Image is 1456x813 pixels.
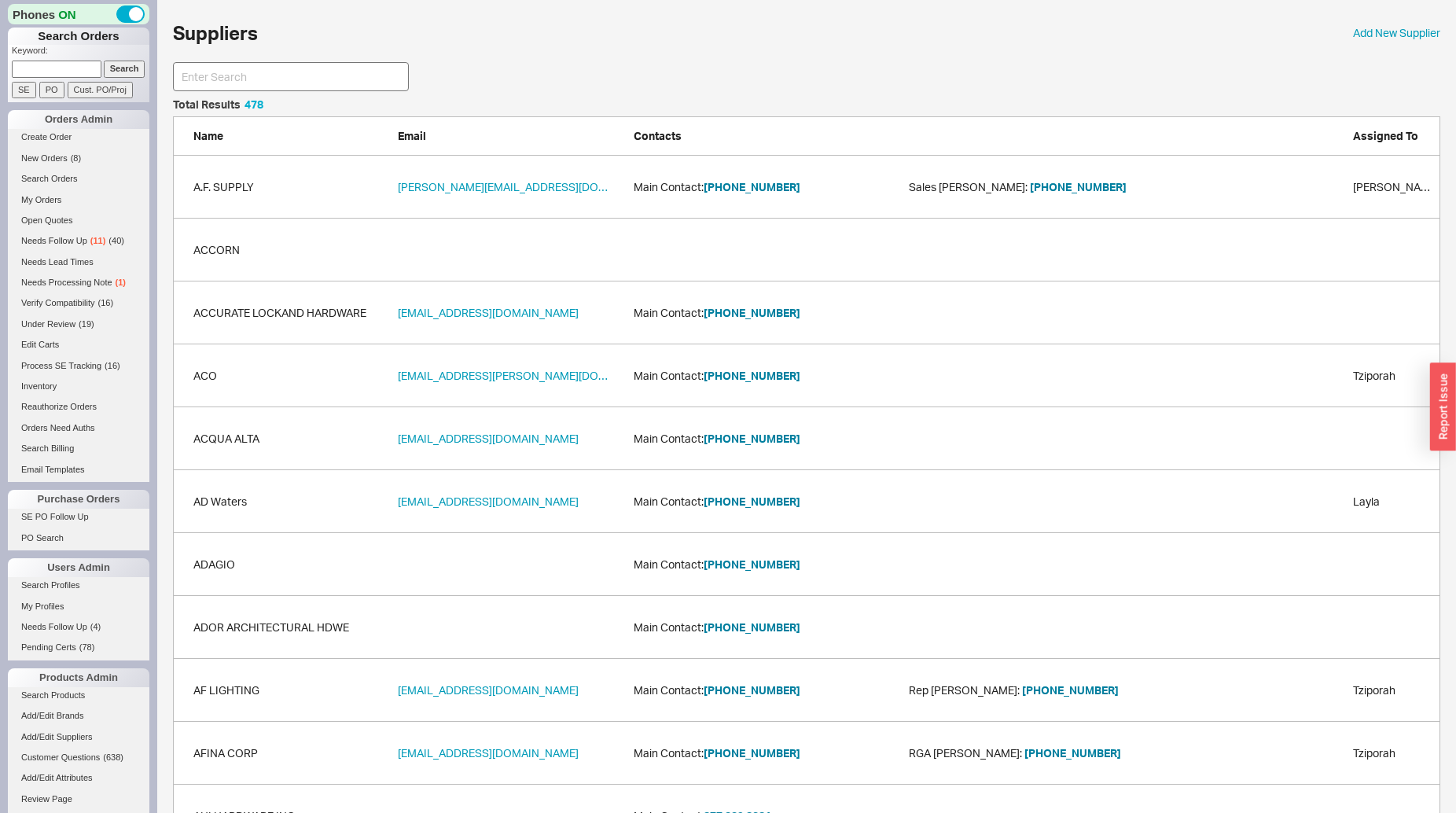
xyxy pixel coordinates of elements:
[71,153,81,163] span: ( 8 )
[173,24,258,42] h1: Suppliers
[104,61,145,77] input: Search
[634,557,909,572] span: Main Contact:
[634,129,682,142] span: Contacts
[8,171,149,187] a: Search Orders
[1353,494,1432,510] div: Layla
[1353,179,1432,195] div: Chaya
[21,153,68,163] span: New Orders
[68,82,133,98] input: Cust. PO/Proj
[8,4,149,24] div: Phones
[8,254,149,270] a: Needs Lead Times
[21,622,87,631] span: Needs Follow Up
[8,598,149,615] a: My Profiles
[909,682,1184,698] div: Rep [PERSON_NAME] :
[8,462,149,478] a: Email Templates
[21,361,101,370] span: Process SE Tracking
[8,274,149,291] a: Needs Processing Note(1)
[193,745,258,761] a: AFINA CORP
[704,494,800,510] button: [PHONE_NUMBER]
[8,791,149,807] a: Review Page
[21,298,95,307] span: Verify Compatibility
[634,179,909,195] span: Main Contact:
[634,682,909,698] span: Main Contact:
[193,179,254,195] a: A.F. SUPPLY
[8,639,149,656] a: Pending Certs(78)
[193,431,259,447] a: ACQUA ALTA
[909,745,1184,761] div: RGA [PERSON_NAME] :
[704,305,800,321] button: [PHONE_NUMBER]
[704,557,800,572] button: [PHONE_NUMBER]
[245,97,263,111] span: 478
[193,494,247,510] a: AD Waters
[8,295,149,311] a: Verify Compatibility(16)
[103,752,123,762] span: ( 638 )
[8,668,149,687] div: Products Admin
[90,622,101,631] span: ( 4 )
[105,361,120,370] span: ( 16 )
[8,440,149,457] a: Search Billing
[1353,25,1440,41] a: Add New Supplier
[193,242,240,258] a: ACCORN
[21,278,112,287] span: Needs Processing Note
[8,530,149,546] a: PO Search
[21,319,75,329] span: Under Review
[8,358,149,374] a: Process SE Tracking(16)
[8,420,149,436] a: Orders Need Auths
[634,745,909,761] span: Main Contact:
[12,82,36,98] input: SE
[634,368,909,384] span: Main Contact:
[704,368,800,384] button: [PHONE_NUMBER]
[193,368,217,384] a: ACO
[398,179,610,195] a: [PERSON_NAME][EMAIL_ADDRESS][DOMAIN_NAME]
[8,150,149,167] a: New Orders(8)
[8,337,149,353] a: Edit Carts
[8,729,149,745] a: Add/Edit Suppliers
[1030,179,1127,195] button: [PHONE_NUMBER]
[8,129,149,145] a: Create Order
[8,316,149,333] a: Under Review(19)
[39,82,64,98] input: PO
[79,319,94,329] span: ( 19 )
[8,558,149,577] div: Users Admin
[704,620,800,635] button: [PHONE_NUMBER]
[634,620,909,635] span: Main Contact:
[8,577,149,594] a: Search Profiles
[704,431,800,447] button: [PHONE_NUMBER]
[634,431,909,447] span: Main Contact:
[193,620,349,635] a: ADOR ARCHITECTURAL HDWE
[8,687,149,704] a: Search Products
[398,494,579,510] a: [EMAIL_ADDRESS][DOMAIN_NAME]
[98,298,114,307] span: ( 16 )
[193,129,223,142] span: Name
[21,752,100,762] span: Customer Questions
[1353,745,1432,761] div: Tziporah
[8,770,149,786] a: Add/Edit Attributes
[704,179,800,195] button: [PHONE_NUMBER]
[398,431,579,447] a: [EMAIL_ADDRESS][DOMAIN_NAME]
[8,399,149,415] a: Reauthorize Orders
[193,557,235,572] a: ADAGIO
[58,6,76,23] span: ON
[116,278,126,287] span: ( 1 )
[634,494,909,510] span: Main Contact:
[1353,129,1418,142] span: Assigned To
[173,62,409,91] input: Enter Search
[8,192,149,208] a: My Orders
[1024,745,1121,761] button: [PHONE_NUMBER]
[193,305,366,321] a: ACCURATE LOCKAND HARDWARE
[704,682,800,698] button: [PHONE_NUMBER]
[8,708,149,724] a: Add/Edit Brands
[79,642,95,652] span: ( 78 )
[398,745,579,761] a: [EMAIL_ADDRESS][DOMAIN_NAME]
[1353,682,1432,698] div: Tziporah
[8,233,149,249] a: Needs Follow Up(11)(40)
[12,45,149,61] p: Keyword:
[8,509,149,525] a: SE PO Follow Up
[634,305,909,321] span: Main Contact:
[90,236,106,245] span: ( 11 )
[8,28,149,45] h1: Search Orders
[1353,368,1432,384] div: Tziporah
[8,490,149,509] div: Purchase Orders
[398,368,610,384] a: [EMAIL_ADDRESS][PERSON_NAME][DOMAIN_NAME]
[8,749,149,766] a: Customer Questions(638)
